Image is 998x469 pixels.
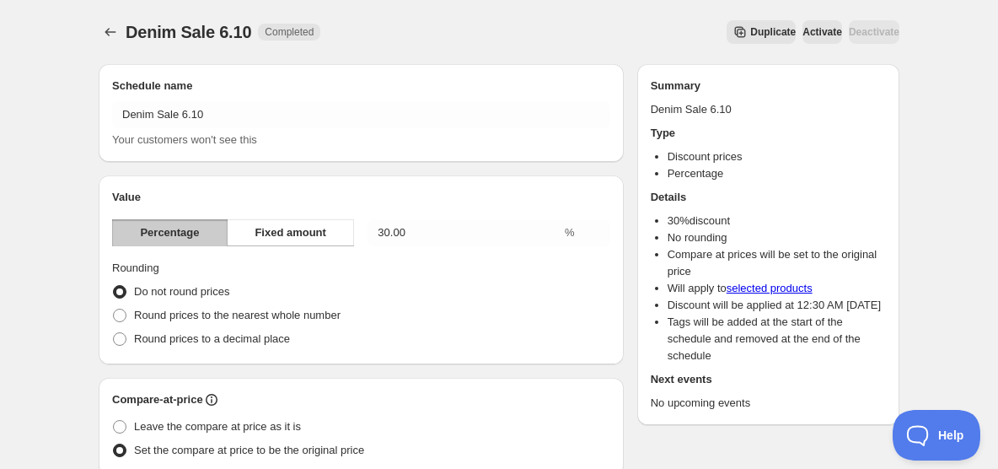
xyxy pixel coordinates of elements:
[255,224,326,241] span: Fixed amount
[668,148,886,165] li: Discount prices
[112,189,610,206] h2: Value
[668,314,886,364] li: Tags will be added at the start of the schedule and removed at the end of the schedule
[802,20,842,44] button: Activate
[134,285,229,298] span: Do not round prices
[112,261,159,274] span: Rounding
[668,229,886,246] li: No rounding
[668,297,886,314] li: Discount will be applied at 12:30 AM [DATE]
[134,444,364,456] span: Set the compare at price to be the original price
[727,20,796,44] button: Secondary action label
[112,133,257,146] span: Your customers won't see this
[99,20,122,44] button: Schedules
[802,25,842,39] span: Activate
[134,332,290,345] span: Round prices to a decimal place
[112,391,203,408] h2: Compare-at-price
[668,213,886,229] li: 30 % discount
[112,78,610,94] h2: Schedule name
[651,189,886,206] h2: Details
[651,371,886,388] h2: Next events
[265,25,314,39] span: Completed
[134,420,301,433] span: Leave the compare at price as it is
[126,23,251,41] span: Denim Sale 6.10
[668,280,886,297] li: Will apply to
[134,309,341,321] span: Round prices to the nearest whole number
[668,165,886,182] li: Percentage
[750,25,796,39] span: Duplicate
[112,219,228,246] button: Percentage
[668,246,886,280] li: Compare at prices will be set to the original price
[651,125,886,142] h2: Type
[565,226,575,239] span: %
[893,410,981,461] iframe: Toggle Customer Support
[140,224,199,241] span: Percentage
[651,78,886,94] h2: Summary
[651,395,886,412] p: No upcoming events
[651,101,886,118] p: Denim Sale 6.10
[727,282,813,294] a: selected products
[227,219,354,246] button: Fixed amount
